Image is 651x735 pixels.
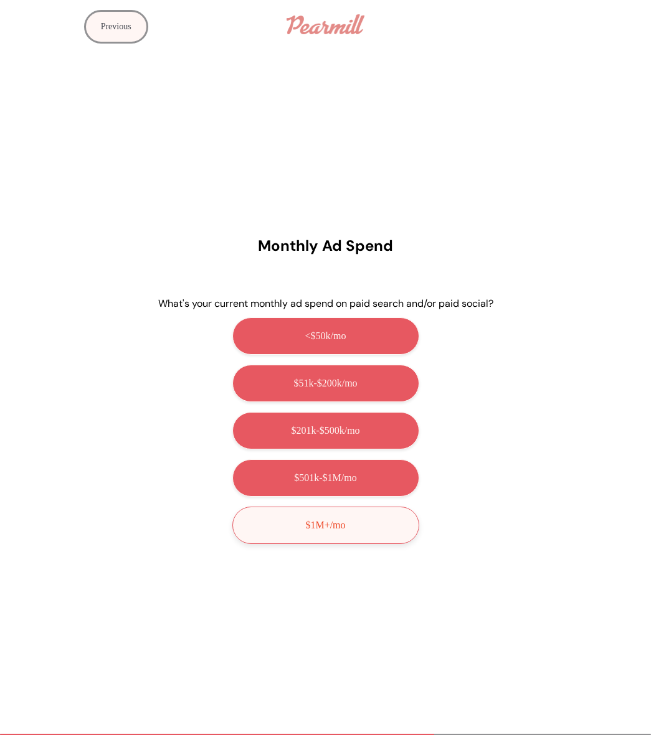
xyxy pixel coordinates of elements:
[84,10,148,44] button: Previous
[232,412,419,449] button: $201k-$500k/mo
[294,472,356,484] p: $501k-$1M/mo
[258,236,393,255] h2: Monthly Ad Spend
[291,425,359,436] p: $201k-$500k/mo
[232,507,419,544] button: $1M+/mo
[305,520,345,531] p: $1M+/mo
[232,459,419,497] button: $501k-$1M/mo
[232,365,419,402] button: $51k-$200k/mo
[280,8,371,40] a: Logo
[158,297,493,310] p: What's your current monthly ad spend on paid search and/or paid social?
[232,317,419,355] button: <$50k/mo
[305,330,346,342] p: <$50k/mo
[293,378,357,389] p: $51k-$200k/mo
[287,14,364,34] img: Logo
